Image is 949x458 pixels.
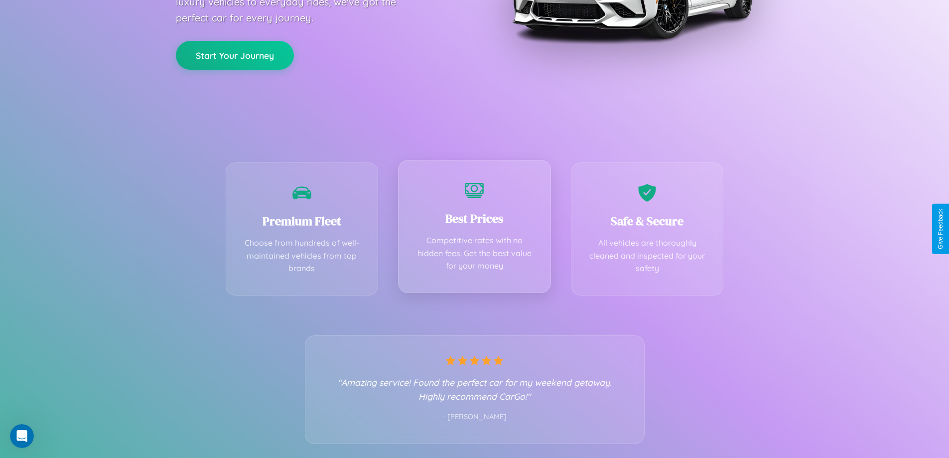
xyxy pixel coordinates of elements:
p: "Amazing service! Found the perfect car for my weekend getaway. Highly recommend CarGo!" [325,375,624,403]
p: Choose from hundreds of well-maintained vehicles from top brands [241,237,363,275]
h3: Safe & Secure [586,213,708,229]
p: Competitive rates with no hidden fees. Get the best value for your money [413,234,536,273]
button: Start Your Journey [176,41,294,70]
p: - [PERSON_NAME] [325,411,624,424]
h3: Best Prices [413,210,536,227]
div: Give Feedback [937,209,944,249]
p: All vehicles are thoroughly cleaned and inspected for your safety [586,237,708,275]
iframe: Intercom live chat [10,424,34,448]
h3: Premium Fleet [241,213,363,229]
